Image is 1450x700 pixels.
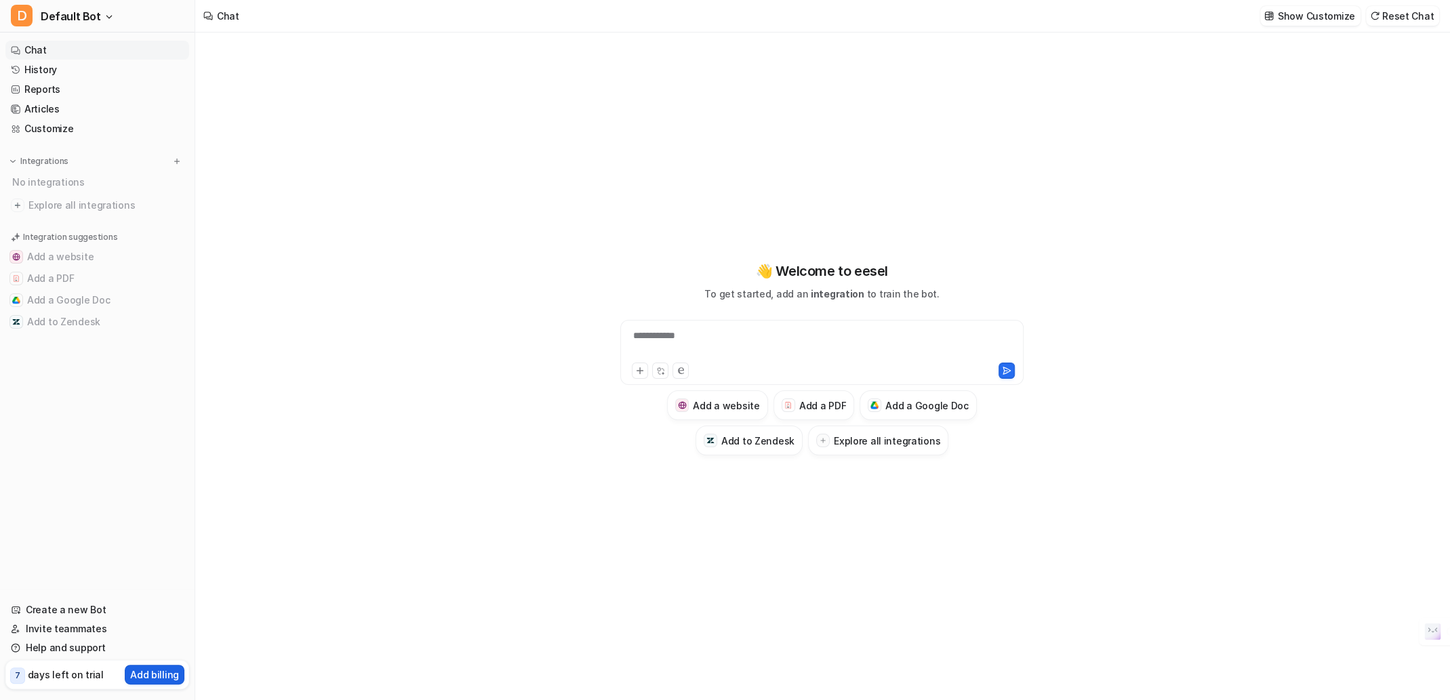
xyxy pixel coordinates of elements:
p: days left on trial [28,667,104,682]
p: To get started, add an to train the bot. [704,287,939,301]
button: Add a PDFAdd a PDF [773,390,854,420]
button: Add to ZendeskAdd to Zendesk [5,311,189,333]
a: Chat [5,41,189,60]
div: No integrations [8,171,189,193]
p: 👋 Welcome to eesel [756,261,888,281]
button: Add billing [125,665,184,684]
button: Add a Google DocAdd a Google Doc [860,390,977,420]
a: Help and support [5,638,189,657]
h3: Add a website [693,398,759,413]
img: Add to Zendesk [706,436,715,445]
img: reset [1370,11,1379,21]
p: Show Customize [1278,9,1355,23]
button: Add to ZendeskAdd to Zendesk [696,426,803,455]
button: Add a PDFAdd a PDF [5,268,189,289]
img: explore all integrations [11,199,24,212]
button: Explore all integrations [808,426,948,455]
span: Default Bot [41,7,101,26]
a: Articles [5,100,189,119]
p: Add billing [130,667,179,682]
p: Integration suggestions [23,231,117,243]
h3: Add a Google Doc [885,398,969,413]
button: Add a websiteAdd a website [5,246,189,268]
a: Reports [5,80,189,99]
span: Explore all integrations [28,194,184,216]
h3: Explore all integrations [834,434,940,448]
img: Add a Google Doc [12,296,20,304]
button: Add a websiteAdd a website [667,390,767,420]
img: Add a website [12,253,20,261]
img: Add a PDF [12,274,20,283]
p: 7 [15,670,20,682]
img: Add a PDF [784,401,792,409]
button: Reset Chat [1366,6,1439,26]
button: Add a Google DocAdd a Google Doc [5,289,189,311]
h3: Add a PDF [799,398,846,413]
img: expand menu [8,157,18,166]
div: Chat [217,9,239,23]
a: Create a new Bot [5,600,189,619]
a: History [5,60,189,79]
img: customize [1264,11,1274,21]
span: D [11,5,33,26]
button: Show Customize [1260,6,1361,26]
p: Integrations [20,156,68,167]
a: Invite teammates [5,619,189,638]
img: menu_add.svg [172,157,182,166]
img: Add a website [678,401,687,410]
a: Customize [5,119,189,138]
span: integration [811,288,864,300]
button: Integrations [5,155,73,168]
img: Add to Zendesk [12,318,20,326]
img: Add a Google Doc [870,401,879,409]
a: Explore all integrations [5,196,189,215]
h3: Add to Zendesk [721,434,794,448]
